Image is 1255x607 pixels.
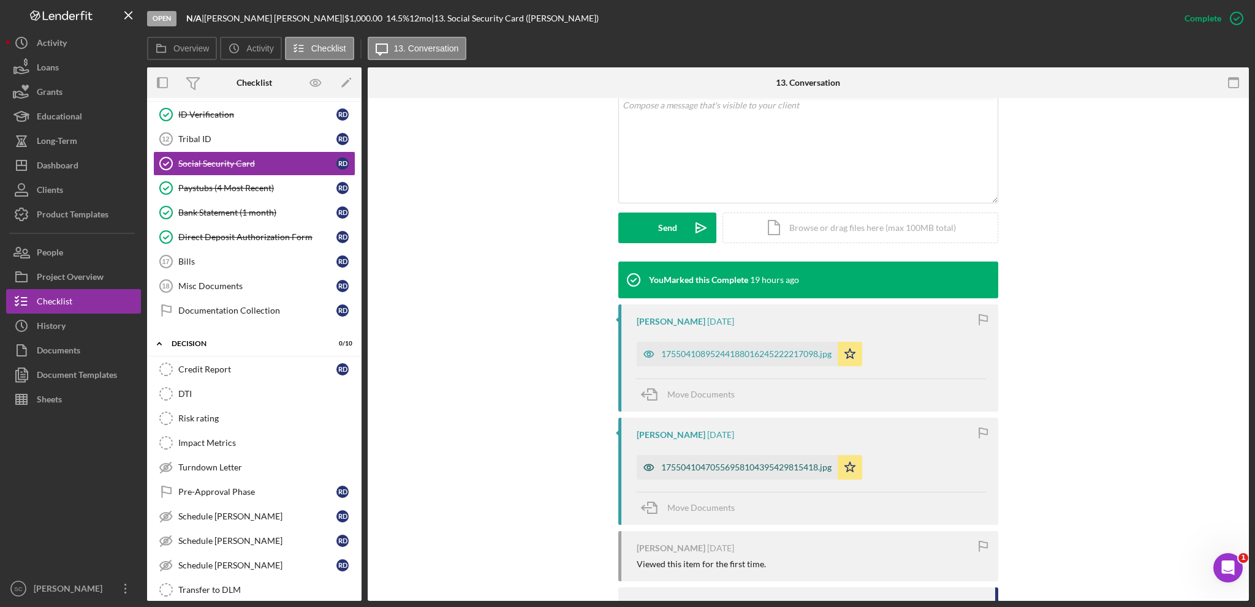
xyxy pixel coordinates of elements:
[637,559,766,569] div: Viewed this item for the first time.
[6,387,141,412] button: Sheets
[6,338,141,363] button: Documents
[37,31,67,58] div: Activity
[776,78,840,88] div: 13. Conversation
[178,134,336,144] div: Tribal ID
[707,543,734,553] time: 2025-08-12 23:23
[153,578,355,602] a: Transfer to DLM
[37,289,72,317] div: Checklist
[153,151,355,176] a: Social Security CardRD
[336,510,349,522] div: R D
[344,13,386,23] div: $1,000.00
[336,206,349,219] div: R D
[153,553,355,578] a: Schedule [PERSON_NAME]RD
[147,37,217,60] button: Overview
[336,304,349,317] div: R D
[658,213,677,243] div: Send
[172,340,322,347] div: Decision
[37,104,82,132] div: Educational
[1172,6,1249,31] button: Complete
[649,275,748,285] div: You Marked this Complete
[6,363,141,387] button: Document Templates
[368,37,467,60] button: 13. Conversation
[31,576,110,604] div: [PERSON_NAME]
[153,274,355,298] a: 18Misc DocumentsRD
[178,183,336,193] div: Paystubs (4 Most Recent)
[667,389,735,399] span: Move Documents
[153,357,355,382] a: Credit ReportRD
[153,200,355,225] a: Bank Statement (1 month)RD
[6,265,141,289] button: Project Overview
[336,108,349,121] div: R D
[178,487,336,497] div: Pre-Approval Phase
[153,431,355,455] a: Impact Metrics
[1238,553,1248,563] span: 1
[186,13,204,23] div: |
[153,529,355,553] a: Schedule [PERSON_NAME]RD
[37,178,63,205] div: Clients
[637,492,747,523] button: Move Documents
[6,576,141,601] button: SC[PERSON_NAME]
[6,129,141,153] button: Long-Term
[153,127,355,151] a: 12Tribal IDRD
[285,37,354,60] button: Checklist
[394,43,459,53] label: 13. Conversation
[153,298,355,323] a: Documentation CollectionRD
[330,340,352,347] div: 0 / 10
[637,342,862,366] button: 17550410895244188016245222217098.jpg
[1213,553,1243,582] iframe: Intercom live chat
[336,231,349,243] div: R D
[162,135,169,143] tspan: 12
[661,349,832,359] div: 17550410895244188016245222217098.jpg
[6,31,141,55] button: Activity
[153,249,355,274] a: 17BillsRD
[667,502,735,513] span: Move Documents
[178,306,336,315] div: Documentation Collection
[661,462,832,472] div: 17550410470556958104395429815418.jpg
[6,178,141,202] button: Clients
[37,80,63,107] div: Grants
[6,55,141,80] a: Loans
[162,282,169,290] tspan: 18
[618,213,716,243] button: Send
[336,535,349,547] div: R D
[153,225,355,249] a: Direct Deposit Authorization FormRD
[178,389,355,399] div: DTI
[336,363,349,375] div: R D
[6,314,141,338] button: History
[37,129,77,156] div: Long-Term
[637,543,705,553] div: [PERSON_NAME]
[204,13,344,23] div: [PERSON_NAME] [PERSON_NAME] |
[707,430,734,440] time: 2025-08-12 23:24
[707,317,734,326] time: 2025-08-12 23:25
[6,104,141,129] button: Educational
[178,159,336,168] div: Social Security Card
[37,363,117,390] div: Document Templates
[37,153,78,181] div: Dashboard
[336,182,349,194] div: R D
[750,275,799,285] time: 2025-08-14 18:50
[6,240,141,265] button: People
[336,486,349,498] div: R D
[6,289,141,314] button: Checklist
[153,504,355,529] a: Schedule [PERSON_NAME]RD
[178,110,336,119] div: ID Verification
[37,387,62,415] div: Sheets
[6,153,141,178] button: Dashboard
[336,280,349,292] div: R D
[220,37,281,60] button: Activity
[178,208,336,217] div: Bank Statement (1 month)
[178,257,336,266] div: Bills
[637,379,747,410] button: Move Documents
[153,382,355,406] a: DTI
[178,232,336,242] div: Direct Deposit Authorization Form
[147,11,176,26] div: Open
[186,13,202,23] b: N/A
[162,258,169,265] tspan: 17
